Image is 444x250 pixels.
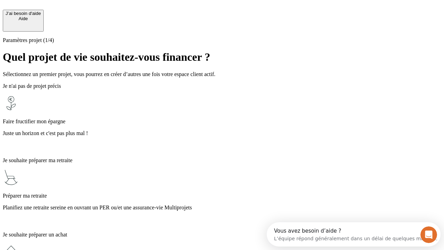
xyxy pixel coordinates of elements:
p: Planifiez une retraite sereine en ouvrant un PER ou/et une assurance-vie Multiprojets [3,205,441,211]
span: Sélectionnez un premier projet, vous pourrez en créer d’autres une fois votre espace client actif. [3,71,215,77]
p: Paramètres projet (1/4) [3,37,441,43]
button: J’ai besoin d'aideAide [3,10,44,32]
div: Aide [6,16,41,21]
p: Préparer ma retraite [3,193,441,199]
h1: Quel projet de vie souhaitez-vous financer ? [3,51,441,64]
p: Je n'ai pas de projet précis [3,83,441,89]
p: Faire fructifier mon épargne [3,118,441,125]
p: Je souhaite préparer un achat [3,232,441,238]
div: J’ai besoin d'aide [6,11,41,16]
div: Ouvrir le Messenger Intercom [3,3,191,22]
div: L’équipe répond généralement dans un délai de quelques minutes. [7,11,171,19]
iframe: Intercom live chat discovery launcher [267,222,441,247]
div: Vous avez besoin d’aide ? [7,6,171,11]
p: Juste un horizon et c'est pas plus mal ! [3,130,441,136]
iframe: Intercom live chat [420,226,437,243]
p: Je souhaite préparer ma retraite [3,157,441,164]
